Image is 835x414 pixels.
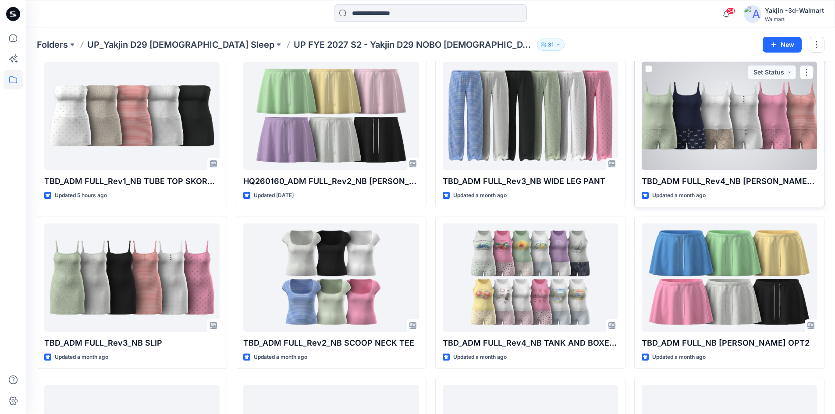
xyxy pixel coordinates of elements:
[443,337,618,349] p: TBD_ADM FULL_Rev4_NB TANK AND BOXER SET
[44,337,220,349] p: TBD_ADM FULL_Rev3_NB SLIP
[765,5,824,16] div: Yakjin -3d-Walmart
[652,353,706,362] p: Updated a month ago
[642,62,817,170] a: TBD_ADM FULL_Rev4_NB CAMI BOXER SET
[243,223,419,332] a: TBD_ADM FULL_Rev2_NB SCOOP NECK TEE
[44,175,220,188] p: TBD_ADM FULL_Rev1_NB TUBE TOP SKORT SET
[642,337,817,349] p: TBD_ADM FULL_NB [PERSON_NAME] OPT2
[254,191,294,200] p: Updated [DATE]
[254,353,307,362] p: Updated a month ago
[44,62,220,170] a: TBD_ADM FULL_Rev1_NB TUBE TOP SKORT SET
[453,353,507,362] p: Updated a month ago
[243,175,419,188] p: HQ260160_ADM FULL_Rev2_NB [PERSON_NAME]
[44,223,220,332] a: TBD_ADM FULL_Rev3_NB SLIP
[726,7,736,14] span: 34
[243,62,419,170] a: HQ260160_ADM FULL_Rev2_NB TERRY SKORT
[443,62,618,170] a: TBD_ADM FULL_Rev3_NB WIDE LEG PANT
[443,223,618,332] a: TBD_ADM FULL_Rev4_NB TANK AND BOXER SET
[453,191,507,200] p: Updated a month ago
[55,191,107,200] p: Updated 5 hours ago
[642,175,817,188] p: TBD_ADM FULL_Rev4_NB [PERSON_NAME] SET
[652,191,706,200] p: Updated a month ago
[537,39,565,51] button: 31
[87,39,274,51] a: UP_Yakjin D29 [DEMOGRAPHIC_DATA] Sleep
[744,5,761,23] img: avatar
[294,39,533,51] p: UP FYE 2027 S2 - Yakjin D29 NOBO [DEMOGRAPHIC_DATA] Sleepwear
[443,175,618,188] p: TBD_ADM FULL_Rev3_NB WIDE LEG PANT
[243,337,419,349] p: TBD_ADM FULL_Rev2_NB SCOOP NECK TEE
[548,40,554,50] p: 31
[763,37,802,53] button: New
[55,353,108,362] p: Updated a month ago
[37,39,68,51] a: Folders
[765,16,824,22] div: Walmart
[642,223,817,332] a: TBD_ADM FULL_NB TERRY SKORT OPT2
